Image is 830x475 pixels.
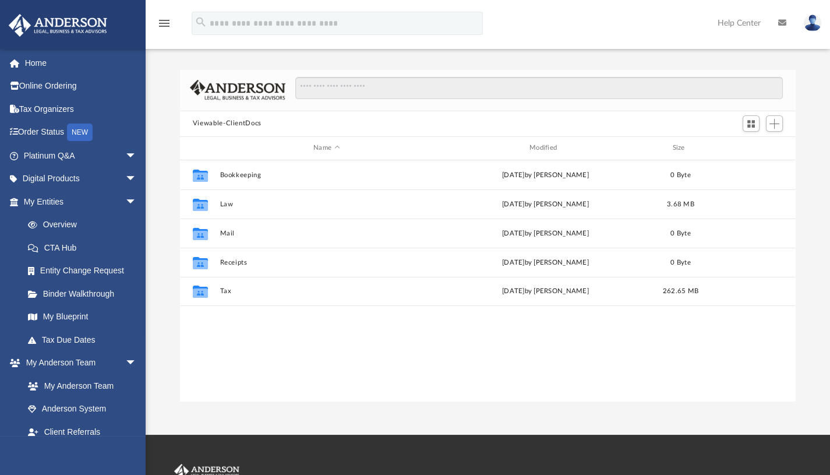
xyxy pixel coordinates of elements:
[8,190,154,213] a: My Entitiesarrow_drop_down
[16,397,149,421] a: Anderson System
[16,259,154,283] a: Entity Change Request
[743,115,760,132] button: Switch to Grid View
[16,305,149,329] a: My Blueprint
[439,286,652,297] div: by [PERSON_NAME]
[195,16,207,29] i: search
[804,15,821,31] img: User Pic
[16,374,143,397] a: My Anderson Team
[439,257,652,268] div: [DATE] by [PERSON_NAME]
[709,143,790,153] div: id
[16,213,154,237] a: Overview
[125,144,149,168] span: arrow_drop_down
[439,170,652,180] div: [DATE] by [PERSON_NAME]
[8,97,154,121] a: Tax Organizers
[125,351,149,375] span: arrow_drop_down
[8,167,154,191] a: Digital Productsarrow_drop_down
[8,51,154,75] a: Home
[663,288,698,294] span: 262.65 MB
[766,115,783,132] button: Add
[16,236,154,259] a: CTA Hub
[438,143,652,153] div: Modified
[5,14,111,37] img: Anderson Advisors Platinum Portal
[125,167,149,191] span: arrow_drop_down
[220,200,433,207] button: Law
[157,16,171,30] i: menu
[657,143,704,153] div: Size
[220,287,433,295] button: Tax
[502,288,525,294] span: [DATE]
[670,230,691,236] span: 0 Byte
[16,328,154,351] a: Tax Due Dates
[670,259,691,265] span: 0 Byte
[193,118,262,129] button: Viewable-ClientDocs
[219,143,433,153] div: Name
[8,144,154,167] a: Platinum Q&Aarrow_drop_down
[16,420,149,444] a: Client Referrals
[295,77,783,99] input: Search files and folders
[8,121,154,145] a: Order StatusNEW
[8,75,154,98] a: Online Ordering
[16,282,154,305] a: Binder Walkthrough
[220,258,433,266] button: Receipts
[8,351,149,375] a: My Anderson Teamarrow_drop_down
[220,229,433,237] button: Mail
[180,160,796,402] div: grid
[157,22,171,30] a: menu
[67,124,93,141] div: NEW
[667,200,694,207] span: 3.68 MB
[125,190,149,214] span: arrow_drop_down
[185,143,214,153] div: id
[220,171,433,178] button: Bookkeeping
[439,228,652,238] div: [DATE] by [PERSON_NAME]
[670,171,691,178] span: 0 Byte
[439,199,652,209] div: [DATE] by [PERSON_NAME]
